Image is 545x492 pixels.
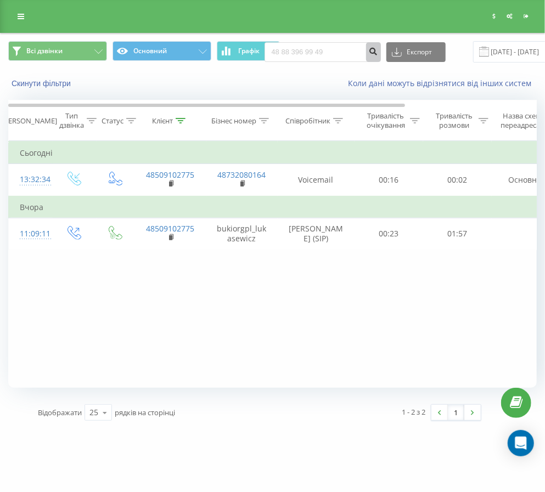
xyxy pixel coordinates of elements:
div: Співробітник [285,116,330,126]
div: [PERSON_NAME] [2,116,57,126]
a: 48509102775 [147,223,195,234]
td: Voicemail [278,164,355,196]
span: Відображати [38,408,82,417]
span: рядків на сторінці [115,408,175,417]
div: 1 - 2 з 2 [402,406,426,417]
input: Пошук за номером [265,42,381,62]
div: Статус [102,116,123,126]
button: Графік [217,41,280,61]
span: Графік [238,47,260,55]
span: Всі дзвінки [26,47,63,55]
div: Бізнес номер [211,116,256,126]
button: Всі дзвінки [8,41,107,61]
a: 48732080164 [218,169,266,180]
td: 01:57 [423,218,492,250]
div: Тривалість розмови [432,111,476,130]
td: bukiorgpl_lukasewicz [206,218,278,250]
div: Open Intercom Messenger [508,430,534,456]
td: 00:02 [423,164,492,196]
div: Тривалість очікування [364,111,407,130]
button: Скинути фільтри [8,78,76,88]
div: Клієнт [152,116,173,126]
div: 11:09:11 [20,223,42,245]
a: 1 [448,405,464,420]
a: Коли дані можуть відрізнятися вiд інших систем [348,78,537,88]
td: 00:23 [355,218,423,250]
div: Тип дзвінка [59,111,84,130]
button: Основний [113,41,211,61]
button: Експорт [386,42,446,62]
td: [PERSON_NAME] (SIP) [278,218,355,250]
div: 25 [89,407,98,418]
a: 48509102775 [147,169,195,180]
div: 13:32:34 [20,169,42,190]
td: 00:16 [355,164,423,196]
